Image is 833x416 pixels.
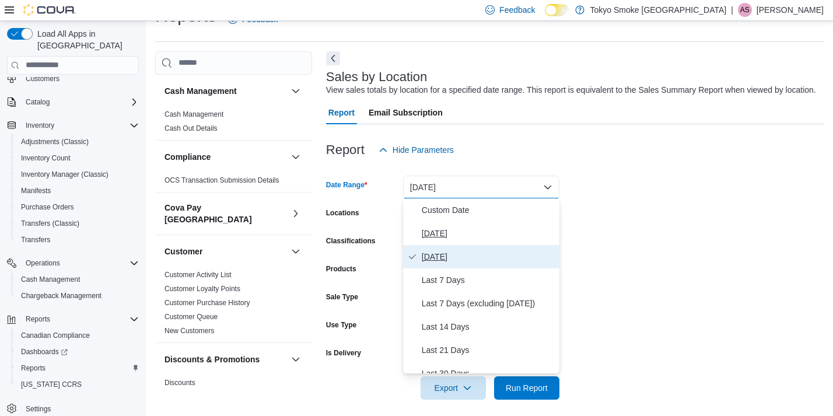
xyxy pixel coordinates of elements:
span: Inventory [26,121,54,130]
button: Inventory Count [12,150,143,166]
a: OCS Transaction Submission Details [164,176,279,184]
button: Customers [2,70,143,87]
a: Dashboards [12,344,143,360]
label: Sale Type [326,292,358,302]
span: Operations [26,258,60,268]
label: Products [326,264,356,274]
a: Customer Queue [164,313,218,321]
button: Reports [12,360,143,376]
button: Purchase Orders [12,199,143,215]
a: Adjustments (Classic) [16,135,93,149]
button: Transfers [12,232,143,248]
img: Cova [23,4,76,16]
a: Settings [21,402,55,416]
span: Transfers (Classic) [16,216,139,230]
a: Inventory Manager (Classic) [16,167,113,181]
button: [DATE] [403,176,559,199]
a: Customers [21,72,64,86]
a: Chargeback Management [16,289,106,303]
a: Cash Management [164,110,223,118]
span: Load All Apps in [GEOGRAPHIC_DATA] [33,28,139,51]
h3: Cash Management [164,85,237,97]
span: Washington CCRS [16,377,139,391]
p: | [731,3,733,17]
button: Next [326,51,340,65]
p: Tokyo Smoke [GEOGRAPHIC_DATA] [590,3,727,17]
button: Cash Management [164,85,286,97]
span: Dashboards [16,345,139,359]
span: Transfers [21,235,50,244]
button: Compliance [289,150,303,164]
span: Cash Management [16,272,139,286]
button: Run Report [494,376,559,400]
span: Last 7 Days [422,273,555,287]
h3: Discounts & Promotions [164,354,260,365]
button: Chargeback Management [12,288,143,304]
button: Inventory [2,117,143,134]
span: Reports [21,312,139,326]
h3: Report [326,143,365,157]
button: Compliance [164,151,286,163]
span: Run Report [506,382,548,394]
button: Cova Pay [GEOGRAPHIC_DATA] [164,202,286,225]
span: Reports [26,314,50,324]
span: [DATE] [422,250,555,264]
button: Reports [21,312,55,326]
span: Purchase Orders [21,202,74,212]
span: Custom Date [422,203,555,217]
span: Inventory Count [21,153,71,163]
h3: Compliance [164,151,211,163]
button: Operations [21,256,65,270]
div: Cash Management [155,107,312,140]
button: Customer [289,244,303,258]
a: Reports [16,361,50,375]
span: Chargeback Management [16,289,139,303]
a: Canadian Compliance [16,328,94,342]
span: Feedback [499,4,535,16]
button: Cash Management [289,84,303,98]
div: Select listbox [403,198,559,373]
span: Last 14 Days [422,320,555,334]
span: Catalog [21,95,139,109]
span: Purchase Orders [16,200,139,214]
span: Reports [16,361,139,375]
a: Transfers [16,233,55,247]
label: Classifications [326,236,376,246]
span: Chargeback Management [21,291,101,300]
span: Settings [21,401,139,415]
a: Discounts [164,379,195,387]
span: Export [428,376,479,400]
a: Manifests [16,184,55,198]
a: [US_STATE] CCRS [16,377,86,391]
span: Last 30 Days [422,366,555,380]
button: Cash Management [12,271,143,288]
span: Adjustments (Classic) [21,137,89,146]
button: Inventory [21,118,59,132]
span: Inventory Manager (Classic) [21,170,108,179]
button: Canadian Compliance [12,327,143,344]
span: Inventory Count [16,151,139,165]
span: Customers [21,71,139,86]
div: Compliance [155,173,312,192]
button: Discounts & Promotions [164,354,286,365]
span: Catalog [26,97,50,107]
button: Catalog [2,94,143,110]
label: Is Delivery [326,348,361,358]
h3: Sales by Location [326,70,428,84]
a: New Customers [164,327,214,335]
span: Adjustments (Classic) [16,135,139,149]
span: Dashboards [21,347,68,356]
span: [US_STATE] CCRS [21,380,82,389]
button: Inventory Manager (Classic) [12,166,143,183]
span: Email Subscription [369,101,443,124]
span: Hide Parameters [393,144,454,156]
span: Inventory [21,118,139,132]
div: View sales totals by location for a specified date range. This report is equivalent to the Sales ... [326,84,816,96]
span: Inventory Manager (Classic) [16,167,139,181]
a: Inventory Count [16,151,75,165]
button: Adjustments (Classic) [12,134,143,150]
a: Customer Loyalty Points [164,285,240,293]
p: [PERSON_NAME] [757,3,824,17]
